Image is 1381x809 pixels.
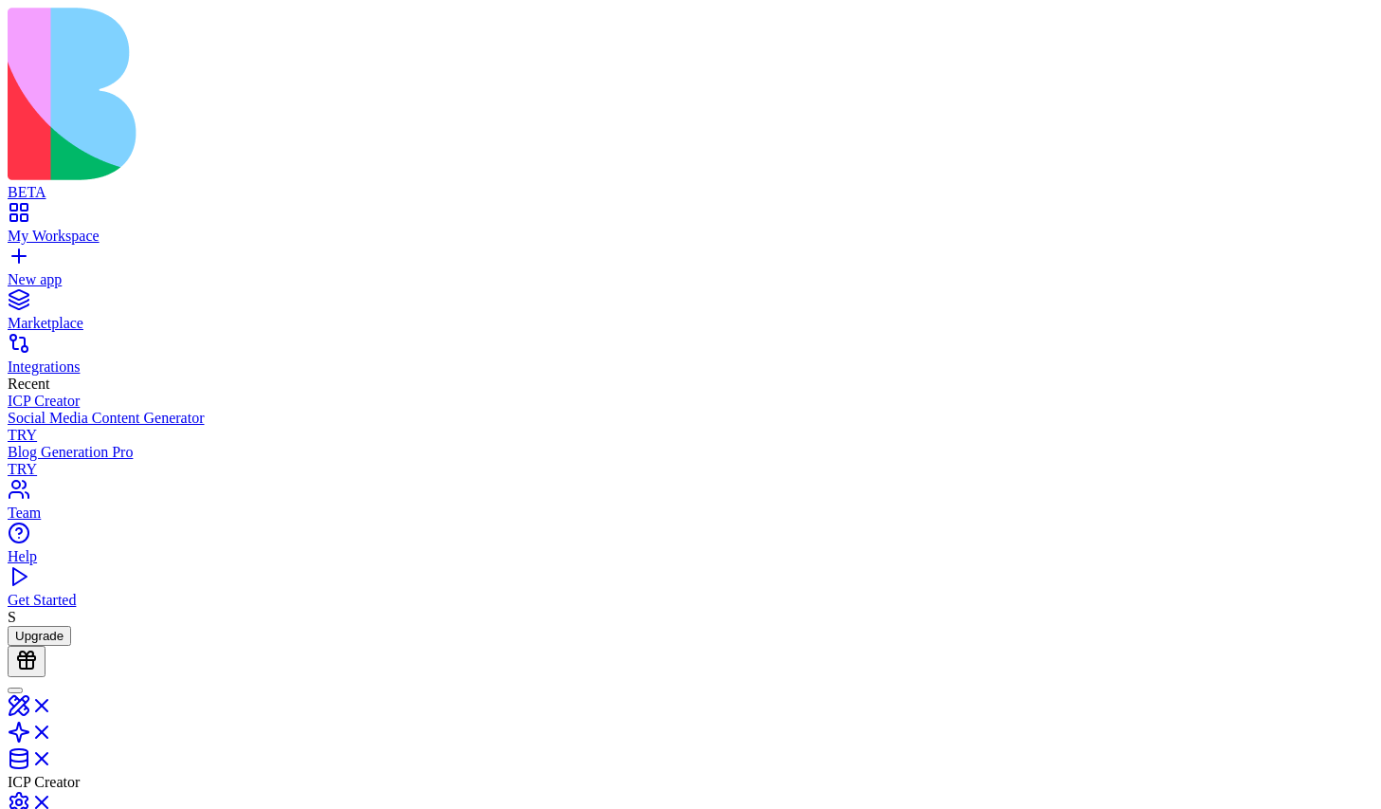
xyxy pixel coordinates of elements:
a: New app [8,254,1373,288]
div: Blog Generation Pro [8,444,1373,461]
div: TRY [8,461,1373,478]
div: BETA [8,184,1373,201]
span: Recent [8,376,49,392]
a: Get Started [8,575,1373,609]
div: Team [8,505,1373,522]
a: Integrations [8,341,1373,376]
a: Team [8,487,1373,522]
a: Blog Generation ProTRY [8,444,1373,478]
span: S [8,609,16,625]
a: Marketplace [8,298,1373,332]
img: logo [8,8,770,180]
a: BETA [8,167,1373,201]
div: Marketplace [8,315,1373,332]
div: Get Started [8,592,1373,609]
div: New app [8,271,1373,288]
a: My Workspace [8,211,1373,245]
a: Help [8,531,1373,565]
div: Integrations [8,359,1373,376]
a: Upgrade [8,627,71,643]
span: ICP Creator [8,774,80,790]
div: Social Media Content Generator [8,410,1373,427]
button: Upgrade [8,626,71,646]
a: Social Media Content GeneratorTRY [8,410,1373,444]
div: Help [8,548,1373,565]
div: My Workspace [8,228,1373,245]
a: ICP Creator [8,393,1373,410]
div: TRY [8,427,1373,444]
